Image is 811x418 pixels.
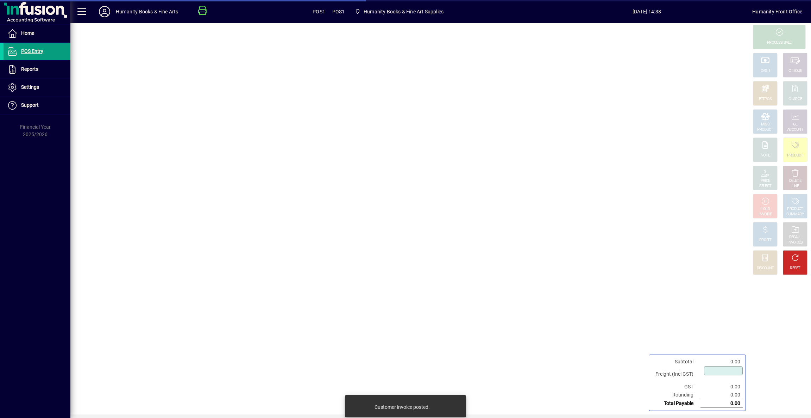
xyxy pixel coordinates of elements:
span: POS1 [313,6,325,17]
span: Humanity Books & Fine Art Supplies [364,6,444,17]
div: PRODUCT [757,127,773,133]
div: CHARGE [788,97,802,102]
div: NOTE [761,153,770,158]
div: RECALL [789,235,801,240]
td: Total Payable [652,399,700,408]
td: Subtotal [652,358,700,366]
div: EFTPOS [759,97,772,102]
div: Humanity Front Office [752,6,802,17]
span: Settings [21,84,39,90]
div: PRODUCT [787,207,803,212]
div: DELETE [789,178,801,184]
a: Reports [4,61,70,78]
div: PRICE [761,178,770,184]
div: PROFIT [759,238,771,243]
div: INVOICES [787,240,803,245]
div: GL [793,122,798,127]
td: 0.00 [700,399,743,408]
span: Home [21,30,34,36]
div: RESET [790,266,800,271]
td: 0.00 [700,383,743,391]
td: Freight (Incl GST) [652,366,700,383]
a: Support [4,97,70,114]
span: [DATE] 14:38 [541,6,752,17]
td: GST [652,383,700,391]
a: Settings [4,79,70,96]
div: PROCESS SALE [767,40,792,45]
div: INVOICE [759,212,772,217]
div: SELECT [759,184,772,189]
td: 0.00 [700,358,743,366]
a: Home [4,25,70,42]
div: PRODUCT [787,153,803,158]
td: Rounding [652,391,700,399]
div: CASH [761,68,770,74]
div: Customer invoice posted. [375,404,430,411]
span: Support [21,102,39,108]
div: MISC [761,122,769,127]
div: CHEQUE [788,68,802,74]
div: Humanity Books & Fine Arts [116,6,178,17]
span: POS1 [332,6,345,17]
div: ACCOUNT [787,127,803,133]
div: DISCOUNT [757,266,774,271]
div: SUMMARY [786,212,804,217]
td: 0.00 [700,391,743,399]
span: Reports [21,66,38,72]
span: POS Entry [21,48,43,54]
button: Profile [93,5,116,18]
span: Humanity Books & Fine Art Supplies [352,5,446,18]
div: HOLD [761,207,770,212]
div: LINE [792,184,799,189]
